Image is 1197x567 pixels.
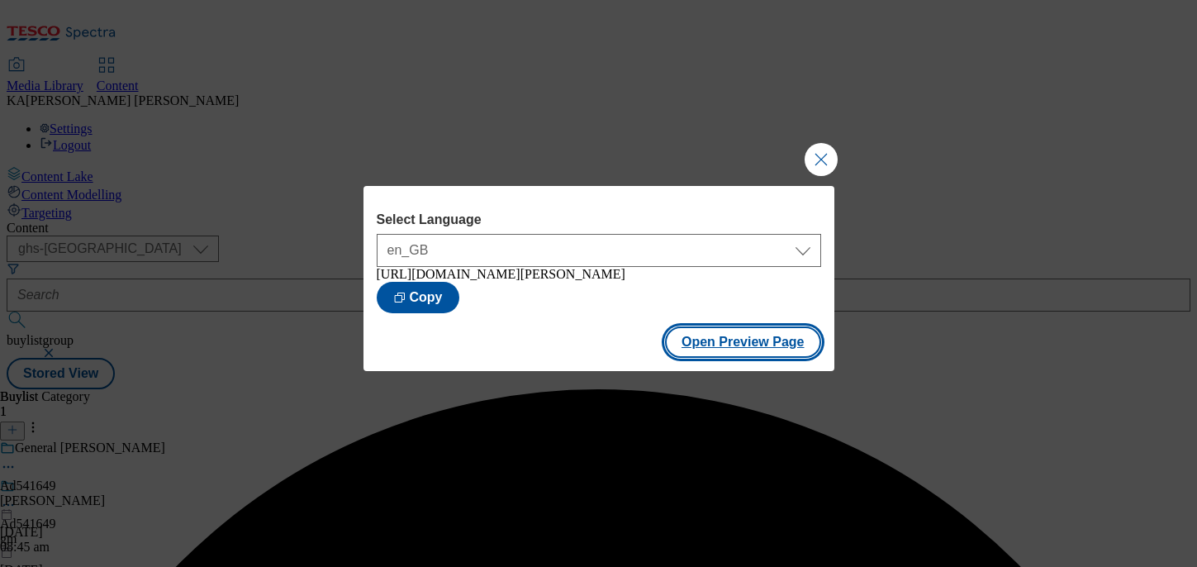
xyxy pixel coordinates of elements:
div: Modal [363,186,834,371]
button: Close Modal [805,143,838,176]
button: Open Preview Page [665,326,821,358]
button: Copy [377,282,459,313]
label: Select Language [377,212,821,227]
div: [URL][DOMAIN_NAME][PERSON_NAME] [377,267,821,282]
